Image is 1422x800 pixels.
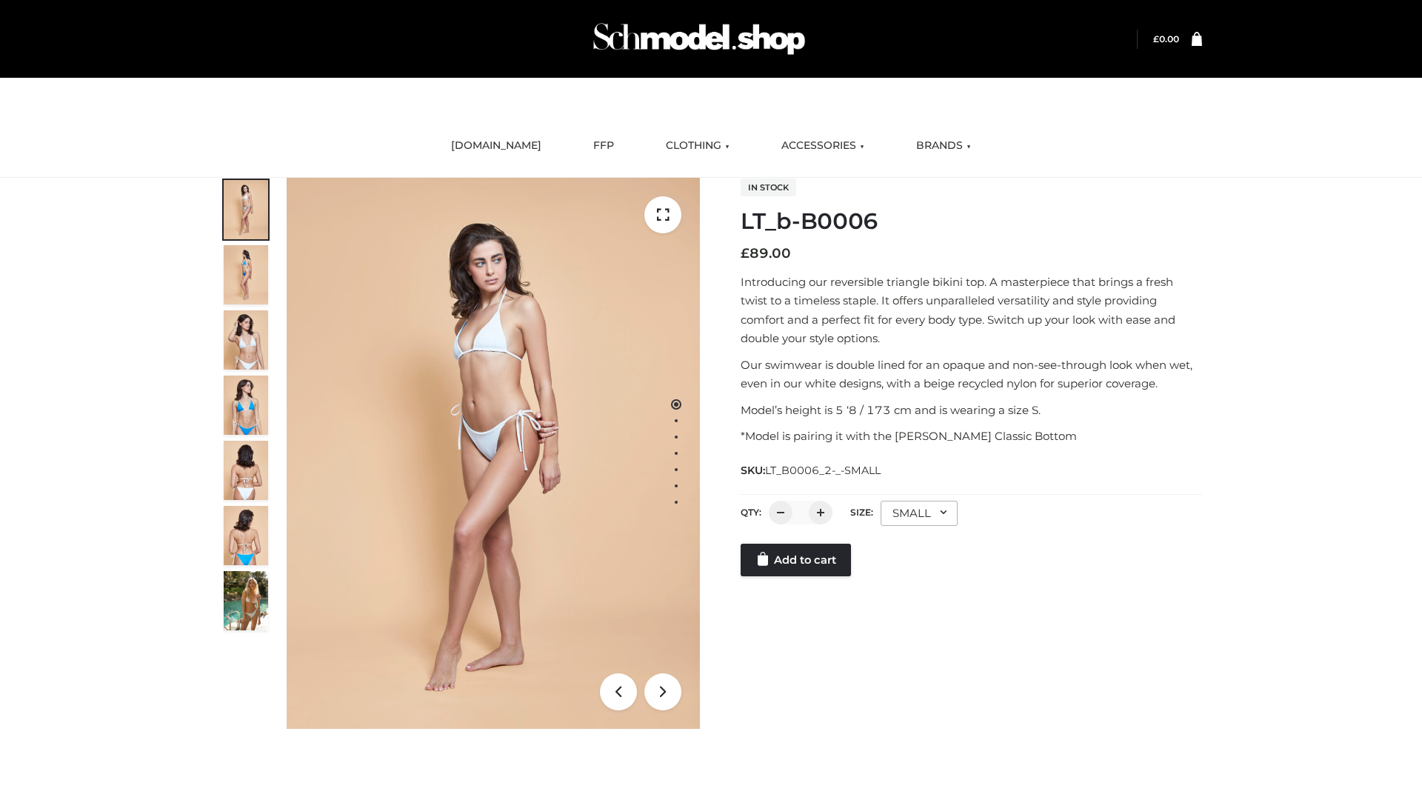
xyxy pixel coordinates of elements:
h1: LT_b-B0006 [741,208,1202,235]
img: ArielClassicBikiniTop_CloudNine_AzureSky_OW114ECO_1 [287,178,700,729]
a: CLOTHING [655,130,741,162]
a: ACCESSORIES [770,130,875,162]
a: FFP [582,130,625,162]
a: £0.00 [1153,33,1179,44]
label: QTY: [741,507,761,518]
img: ArielClassicBikiniTop_CloudNine_AzureSky_OW114ECO_2-scaled.jpg [224,245,268,304]
a: [DOMAIN_NAME] [440,130,553,162]
span: LT_B0006_2-_-SMALL [765,464,881,477]
bdi: 0.00 [1153,33,1179,44]
img: ArielClassicBikiniTop_CloudNine_AzureSky_OW114ECO_8-scaled.jpg [224,506,268,565]
bdi: 89.00 [741,245,791,261]
span: £ [741,245,750,261]
img: ArielClassicBikiniTop_CloudNine_AzureSky_OW114ECO_4-scaled.jpg [224,376,268,435]
label: Size: [850,507,873,518]
img: ArielClassicBikiniTop_CloudNine_AzureSky_OW114ECO_1-scaled.jpg [224,180,268,239]
a: BRANDS [905,130,982,162]
img: ArielClassicBikiniTop_CloudNine_AzureSky_OW114ECO_7-scaled.jpg [224,441,268,500]
div: SMALL [881,501,958,526]
p: Model’s height is 5 ‘8 / 173 cm and is wearing a size S. [741,401,1202,420]
span: £ [1153,33,1159,44]
span: SKU: [741,461,882,479]
img: Arieltop_CloudNine_AzureSky2.jpg [224,571,268,630]
p: Introducing our reversible triangle bikini top. A masterpiece that brings a fresh twist to a time... [741,273,1202,348]
p: Our swimwear is double lined for an opaque and non-see-through look when wet, even in our white d... [741,356,1202,393]
img: ArielClassicBikiniTop_CloudNine_AzureSky_OW114ECO_3-scaled.jpg [224,310,268,370]
img: Schmodel Admin 964 [588,10,810,68]
span: In stock [741,179,796,196]
a: Add to cart [741,544,851,576]
p: *Model is pairing it with the [PERSON_NAME] Classic Bottom [741,427,1202,446]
